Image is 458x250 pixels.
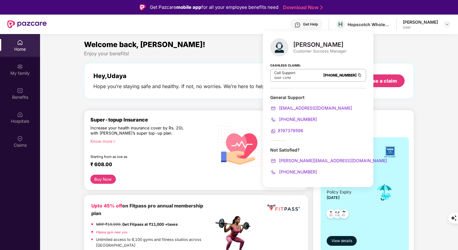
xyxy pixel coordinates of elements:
[445,22,450,27] img: svg+xml;base64,PHN2ZyBpZD0iRHJvcGRvd24tMzJ4MzIiIHhtbG5zPSJodHRwOi8vd3d3LnczLm9yZy8yMDAwL3N2ZyIgd2...
[214,119,267,173] img: svg+xml;base64,PHN2ZyB4bWxucz0iaHR0cDovL3d3dy53My5vcmcvMjAwMC9zdmciIHhtbG5zOnhsaW5rPSJodHRwOi8vd3...
[90,155,188,159] div: Starting from as low as
[140,4,146,10] img: Logo
[283,4,321,11] a: Download Now
[327,195,340,200] span: [DATE]
[278,158,387,163] span: [PERSON_NAME][EMAIL_ADDRESS][DOMAIN_NAME]
[270,38,288,57] img: svg+xml;base64,PHN2ZyB4bWxucz0iaHR0cDovL3d3dy53My5vcmcvMjAwMC9zdmciIHhtbG5zOnhsaW5rPSJodHRwOi8vd3...
[17,87,23,94] img: svg+xml;base64,PHN2ZyBpZD0iQmVuZWZpdHMiIHhtbG5zPSJodHRwOi8vd3d3LnczLm9yZy8yMDAwL3N2ZyIgd2lkdGg9Ij...
[270,117,276,123] img: svg+xml;base64,PHN2ZyB4bWxucz0iaHR0cDovL3d3dy53My5vcmcvMjAwMC9zdmciIHdpZHRoPSIyMCIgaGVpZ2h0PSIyMC...
[330,207,345,222] img: svg+xml;base64,PHN2ZyB4bWxucz0iaHR0cDovL3d3dy53My5vcmcvMjAwMC9zdmciIHdpZHRoPSI0OC45MTUiIGhlaWdodD...
[295,22,301,28] img: svg+xml;base64,PHN2ZyBpZD0iSGVscC0zMngzMiIgeG1sbnM9Imh0dHA6Ly93d3cudzMub3JnLzIwMDAvc3ZnIiB3aWR0aD...
[17,39,23,46] img: svg+xml;base64,PHN2ZyBpZD0iSG9tZSIgeG1sbnM9Imh0dHA6Ly93d3cudzMub3JnLzIwMDAvc3ZnIiB3aWR0aD0iMjAiIG...
[327,189,352,195] div: Policy Expiry
[327,236,357,246] button: View details
[270,128,303,133] a: 8197379596
[176,4,201,10] strong: mobile app
[17,135,23,142] img: svg+xml;base64,PHN2ZyBpZD0iQ2xhaW0iIHhtbG5zPSJodHRwOi8vd3d3LnczLm9yZy8yMDAwL3N2ZyIgd2lkdGg9IjIwIi...
[278,117,317,122] span: [PHONE_NUMBER]
[274,75,295,80] div: -
[382,144,398,160] img: insurerLogo
[270,169,276,175] img: svg+xml;base64,PHN2ZyB4bWxucz0iaHR0cDovL3d3dy53My5vcmcvMjAwMC9zdmciIHdpZHRoPSIyMCIgaGVpZ2h0PSIyMC...
[90,125,187,136] div: Increase your health insurance cover by Rs. 20L with [PERSON_NAME]’s super top-up plan.
[93,72,267,80] div: Hey, Udaya
[323,73,357,77] a: [PHONE_NUMBER]
[348,22,390,27] div: Hopscotch Wholesale Trading Private Limited
[375,182,394,202] img: icon
[270,117,317,122] a: [PHONE_NUMBER]
[90,139,210,143] div: Know more
[17,111,23,118] img: svg+xml;base64,PHN2ZyBpZD0iSG9zcGl0YWxzIiB4bWxucz0iaHR0cDovL3d3dy53My5vcmcvMjAwMC9zdmciIHdpZHRoPS...
[365,77,397,84] div: Raise a claim
[332,238,352,244] span: View details
[270,147,366,175] div: Not Satisfied?
[17,63,23,70] img: svg+xml;base64,PHN2ZyB3aWR0aD0iMjAiIGhlaWdodD0iMjAiIHZpZXdCb3g9IjAgMCAyMCAyMCIgZmlsbD0ibm9uZSIgeG...
[90,117,214,123] div: Super-topup Insurance
[270,105,276,111] img: svg+xml;base64,PHN2ZyB4bWxucz0iaHR0cDovL3d3dy53My5vcmcvMjAwMC9zdmciIHdpZHRoPSIyMCIgaGVpZ2h0PSIyMC...
[283,76,291,80] span: 11PM
[320,4,323,11] img: Stroke
[270,128,276,134] img: svg+xml;base64,PHN2ZyB4bWxucz0iaHR0cDovL3d3dy53My5vcmcvMjAwMC9zdmciIHdpZHRoPSIyMCIgaGVpZ2h0PSIyMC...
[303,22,318,27] div: Get Help
[266,202,301,213] img: fppp.png
[96,222,121,227] del: MRP ₹19,999,
[274,76,281,80] span: 8AM
[7,20,47,28] img: New Pazcare Logo
[113,140,116,143] span: right
[93,83,267,90] div: Hope you’re staying safe and healthy. If not, no worries. We’re here to help.
[96,237,214,248] p: Unlimited access to 8,100 gyms and fitness studios across [GEOGRAPHIC_DATA]
[91,203,122,209] b: Upto 45% off
[91,203,203,216] b: on Fitpass pro annual membership plan
[338,21,343,28] span: H
[90,161,208,169] div: ₹ 608.00
[293,41,347,48] div: [PERSON_NAME]
[270,62,301,68] strong: Cashless Claims:
[403,25,438,30] div: User
[278,128,303,133] span: 8197379596
[274,70,295,75] p: Call Support
[84,50,414,57] div: Enjoy your benefits!
[403,19,438,25] div: [PERSON_NAME]
[324,207,338,222] img: svg+xml;base64,PHN2ZyB4bWxucz0iaHR0cDovL3d3dy53My5vcmcvMjAwMC9zdmciIHdpZHRoPSI0OC45NDMiIGhlaWdodD...
[90,175,116,184] button: Buy Now
[336,207,351,222] img: svg+xml;base64,PHN2ZyB4bWxucz0iaHR0cDovL3d3dy53My5vcmcvMjAwMC9zdmciIHdpZHRoPSI0OC45NDMiIGhlaWdodD...
[293,48,347,54] div: Customer Success Manager
[270,94,366,100] div: General Support
[150,4,278,11] div: Get Pazcare for all your employee benefits need
[84,40,205,49] span: Welcome back, [PERSON_NAME]!
[270,169,317,174] a: [PHONE_NUMBER]
[278,169,317,174] span: [PHONE_NUMBER]
[357,73,362,78] img: Clipboard Icon
[270,147,366,153] div: Not Satisfied?
[270,158,387,163] a: [PERSON_NAME][EMAIL_ADDRESS][DOMAIN_NAME]
[270,158,276,164] img: svg+xml;base64,PHN2ZyB4bWxucz0iaHR0cDovL3d3dy53My5vcmcvMjAwMC9zdmciIHdpZHRoPSIyMCIgaGVpZ2h0PSIyMC...
[278,105,352,111] span: [EMAIL_ADDRESS][DOMAIN_NAME]
[96,230,127,234] a: Fitpass gym near you
[270,94,366,134] div: General Support
[270,105,352,111] a: [EMAIL_ADDRESS][DOMAIN_NAME]
[122,222,178,227] strong: Get Fitpass at ₹11,000 +taxes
